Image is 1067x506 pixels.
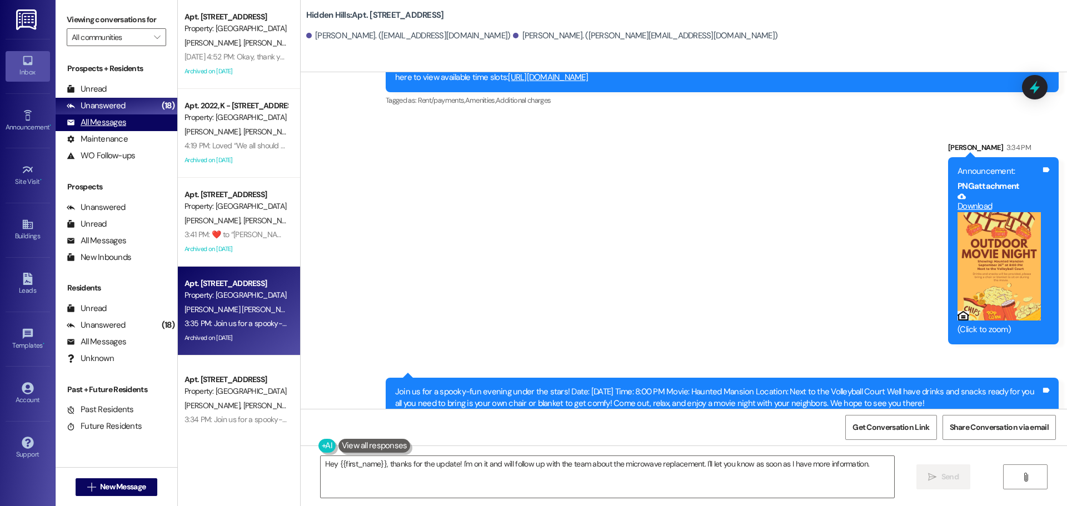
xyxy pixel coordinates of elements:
[386,92,1059,108] div: Tagged as:
[845,415,936,440] button: Get Conversation Link
[67,319,126,331] div: Unanswered
[72,28,148,46] input: All communities
[958,212,1041,320] button: Zoom image
[56,384,177,395] div: Past + Future Residents
[67,235,126,247] div: All Messages
[6,433,50,463] a: Support
[185,278,287,289] div: Apt. [STREET_ADDRESS]
[159,317,177,334] div: (18)
[928,473,936,482] i: 
[306,30,511,42] div: [PERSON_NAME]. ([EMAIL_ADDRESS][DOMAIN_NAME])
[1004,142,1031,153] div: 3:34 PM
[67,353,114,364] div: Unknown
[185,289,287,301] div: Property: [GEOGRAPHIC_DATA]
[67,117,126,128] div: All Messages
[6,161,50,191] a: Site Visit •
[185,11,287,23] div: Apt. [STREET_ADDRESS]
[87,483,96,492] i: 
[67,11,166,28] label: Viewing conversations for
[67,133,128,145] div: Maintenance
[6,51,50,81] a: Inbox
[321,456,894,498] textarea: Hey {{first_name}}, thanks for the update! I'm on it and will follow up with the team about the m...
[958,181,1019,192] b: PNG attachment
[6,324,50,354] a: Templates •
[243,127,302,137] span: [PERSON_NAME]
[56,181,177,193] div: Prospects
[67,100,126,112] div: Unanswered
[243,216,298,226] span: [PERSON_NAME]
[958,166,1041,177] div: Announcement:
[185,385,287,397] div: Property: [GEOGRAPHIC_DATA]
[56,282,177,294] div: Residents
[465,96,496,105] span: Amenities ,
[185,229,381,239] div: 3:41 PM: ​❤️​ to “ [PERSON_NAME] (Hidden Hills): The first one! ”
[67,218,107,230] div: Unread
[185,374,287,385] div: Apt. [STREET_ADDRESS]
[243,400,298,410] span: [PERSON_NAME]
[185,100,287,112] div: Apt. 2022, K - [STREET_ADDRESS]
[395,386,1041,410] div: Join us for a spooky-fun evening under the stars! Date: [DATE] Time: 8:00 PM Movie: Haunted Mansi...
[67,252,131,263] div: New Inbounds
[1021,473,1030,482] i: 
[183,242,288,256] div: Archived on [DATE]
[67,336,126,348] div: All Messages
[185,23,287,34] div: Property: [GEOGRAPHIC_DATA]
[950,422,1049,433] span: Share Conversation via email
[67,420,142,432] div: Future Residents
[916,464,970,489] button: Send
[185,112,287,123] div: Property: [GEOGRAPHIC_DATA]
[306,9,444,21] b: Hidden Hills: Apt. [STREET_ADDRESS]
[243,38,298,48] span: [PERSON_NAME]
[185,189,287,201] div: Apt. [STREET_ADDRESS]
[941,471,959,483] span: Send
[76,478,158,496] button: New Message
[43,340,44,348] span: •
[67,404,134,415] div: Past Residents
[185,52,290,62] div: [DATE] 4:52 PM: Okay, thank you!
[185,38,243,48] span: [PERSON_NAME]
[418,96,465,105] span: Rent/payments ,
[185,304,301,314] span: [PERSON_NAME] [PERSON_NAME]
[183,64,288,78] div: Archived on [DATE]
[183,331,288,345] div: Archived on [DATE]
[943,415,1056,440] button: Share Conversation via email
[185,141,353,151] div: 4:19 PM: Loved “We all should go, I definitely want to”
[67,83,107,95] div: Unread
[513,30,777,42] div: [PERSON_NAME]. ([PERSON_NAME][EMAIL_ADDRESS][DOMAIN_NAME])
[185,400,243,410] span: [PERSON_NAME]
[100,481,146,493] span: New Message
[508,72,588,83] a: [URL][DOMAIN_NAME]
[185,216,243,226] span: [PERSON_NAME]
[6,379,50,409] a: Account
[183,153,288,167] div: Archived on [DATE]
[958,324,1041,335] div: (Click to zoom)
[6,215,50,245] a: Buildings
[185,201,287,212] div: Property: [GEOGRAPHIC_DATA]
[948,142,1059,157] div: [PERSON_NAME]
[67,303,107,314] div: Unread
[6,269,50,299] a: Leads
[56,63,177,74] div: Prospects + Residents
[958,192,1041,212] a: Download
[67,202,126,213] div: Unanswered
[159,97,177,114] div: (18)
[67,150,135,162] div: WO Follow-ups
[49,122,51,129] span: •
[16,9,39,30] img: ResiDesk Logo
[185,127,243,137] span: [PERSON_NAME]
[40,176,42,184] span: •
[154,33,160,42] i: 
[852,422,929,433] span: Get Conversation Link
[496,96,551,105] span: Additional charges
